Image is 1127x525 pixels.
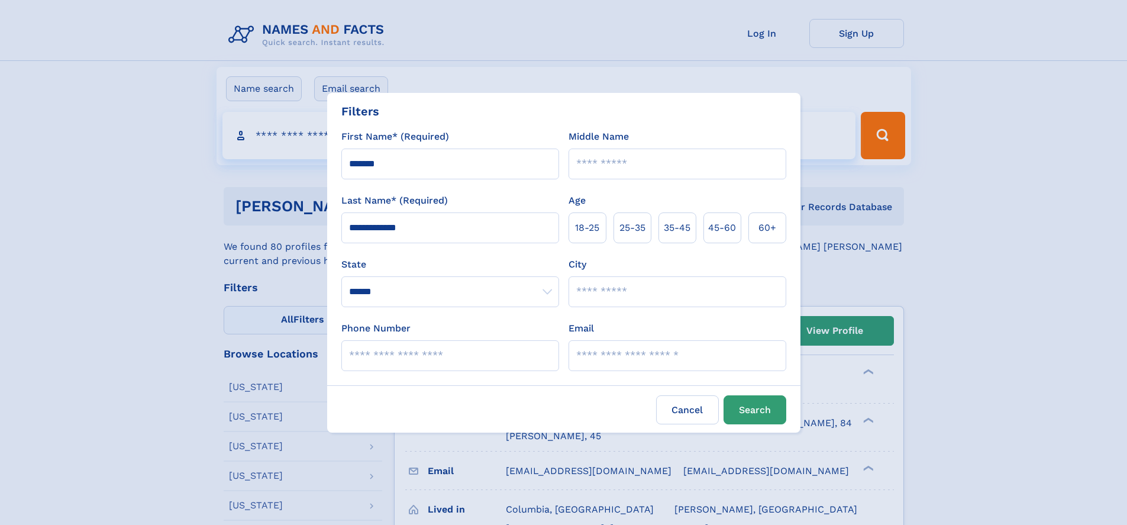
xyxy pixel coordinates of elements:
[341,257,559,272] label: State
[656,395,719,424] label: Cancel
[569,194,586,208] label: Age
[569,130,629,144] label: Middle Name
[341,130,449,144] label: First Name* (Required)
[569,321,594,336] label: Email
[724,395,786,424] button: Search
[758,221,776,235] span: 60+
[708,221,736,235] span: 45‑60
[575,221,599,235] span: 18‑25
[341,321,411,336] label: Phone Number
[619,221,645,235] span: 25‑35
[569,257,586,272] label: City
[341,102,379,120] div: Filters
[664,221,690,235] span: 35‑45
[341,194,448,208] label: Last Name* (Required)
